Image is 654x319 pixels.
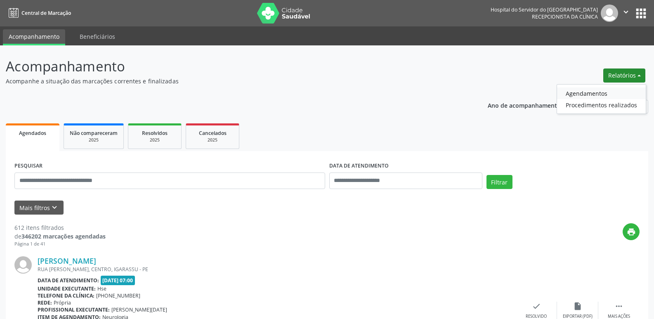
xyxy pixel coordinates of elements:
[603,69,645,83] button: Relatórios
[14,223,106,232] div: 612 itens filtrados
[3,29,65,45] a: Acompanhamento
[532,13,598,20] span: Recepcionista da clínica
[38,292,94,299] b: Telefone da clínica:
[623,223,640,240] button: print
[557,99,646,111] a: Procedimentos realizados
[38,285,96,292] b: Unidade executante:
[486,175,512,189] button: Filtrar
[142,130,168,137] span: Resolvidos
[573,302,582,311] i: insert_drive_file
[21,232,106,240] strong: 346202 marcações agendadas
[621,7,630,17] i: 
[38,266,516,273] div: RUA [PERSON_NAME], CENTRO, IGARASSU - PE
[97,285,106,292] span: Hse
[192,137,233,143] div: 2025
[38,306,110,313] b: Profissional executante:
[111,306,167,313] span: [PERSON_NAME][DATE]
[14,201,64,215] button: Mais filtroskeyboard_arrow_down
[74,29,121,44] a: Beneficiários
[627,227,636,236] i: print
[96,292,140,299] span: [PHONE_NUMBER]
[557,84,646,114] ul: Relatórios
[199,130,227,137] span: Cancelados
[6,77,456,85] p: Acompanhe a situação das marcações correntes e finalizadas
[6,56,456,77] p: Acompanhamento
[14,232,106,241] div: de
[601,5,618,22] img: img
[488,100,561,110] p: Ano de acompanhamento
[618,5,634,22] button: 
[21,9,71,17] span: Central de Marcação
[101,276,135,285] span: [DATE] 07:00
[50,203,59,212] i: keyboard_arrow_down
[6,6,71,20] a: Central de Marcação
[14,160,42,172] label: PESQUISAR
[70,137,118,143] div: 2025
[134,137,175,143] div: 2025
[38,256,96,265] a: [PERSON_NAME]
[54,299,71,306] span: Própria
[14,241,106,248] div: Página 1 de 41
[38,299,52,306] b: Rede:
[557,87,646,99] a: Agendamentos
[532,302,541,311] i: check
[614,302,623,311] i: 
[19,130,46,137] span: Agendados
[70,130,118,137] span: Não compareceram
[491,6,598,13] div: Hospital do Servidor do [GEOGRAPHIC_DATA]
[329,160,389,172] label: DATA DE ATENDIMENTO
[14,256,32,274] img: img
[38,277,99,284] b: Data de atendimento:
[634,6,648,21] button: apps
